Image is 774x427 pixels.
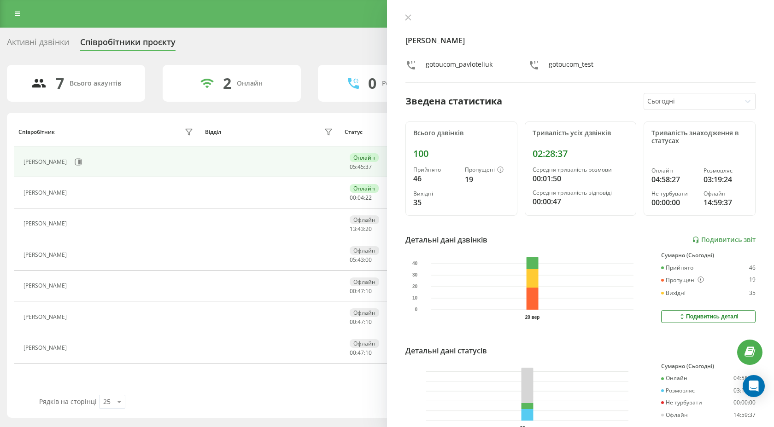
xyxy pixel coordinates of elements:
[350,163,356,171] span: 05
[412,296,418,301] text: 10
[704,167,748,174] div: Розмовляє
[704,190,748,197] div: Офлайн
[413,190,457,197] div: Вихідні
[413,148,510,159] div: 100
[350,164,372,170] div: : :
[223,75,231,92] div: 2
[103,397,111,406] div: 25
[533,173,629,184] div: 00:01:50
[412,284,418,289] text: 20
[704,174,748,185] div: 03:19:24
[525,315,540,320] text: 20 вер
[415,307,418,312] text: 0
[350,256,356,264] span: 05
[661,387,695,394] div: Розмовляє
[661,265,693,271] div: Прийнято
[533,190,629,196] div: Середня тривалість відповіді
[80,37,176,52] div: Співробітники проєкту
[533,129,629,137] div: Тривалість усіх дзвінків
[23,283,69,289] div: [PERSON_NAME]
[749,265,756,271] div: 46
[413,173,457,184] div: 46
[651,167,696,174] div: Онлайн
[661,412,688,418] div: Офлайн
[405,234,487,245] div: Детальні дані дзвінків
[692,236,756,244] a: Подивитись звіт
[23,190,69,196] div: [PERSON_NAME]
[23,220,69,227] div: [PERSON_NAME]
[350,194,356,202] span: 00
[70,80,121,87] div: Всього акаунтів
[749,290,756,296] div: 35
[23,345,69,351] div: [PERSON_NAME]
[350,339,379,348] div: Офлайн
[365,256,372,264] span: 00
[405,345,487,356] div: Детальні дані статусів
[23,159,69,165] div: [PERSON_NAME]
[350,349,356,357] span: 00
[365,225,372,233] span: 20
[743,375,765,397] div: Open Intercom Messenger
[749,277,756,284] div: 19
[733,412,756,418] div: 14:59:37
[358,256,364,264] span: 43
[23,314,69,320] div: [PERSON_NAME]
[661,252,756,259] div: Сумарно (Сьогодні)
[365,318,372,326] span: 10
[350,226,372,232] div: : :
[18,129,55,135] div: Співробітник
[358,225,364,233] span: 43
[39,397,97,406] span: Рядків на сторінці
[358,194,364,202] span: 04
[350,184,379,193] div: Онлайн
[350,287,356,295] span: 00
[533,196,629,207] div: 00:00:47
[733,387,756,394] div: 03:19:24
[413,129,510,137] div: Всього дзвінків
[350,350,372,356] div: : :
[350,225,356,233] span: 13
[365,163,372,171] span: 37
[733,375,756,381] div: 04:58:27
[237,80,263,87] div: Онлайн
[704,197,748,208] div: 14:59:37
[661,290,686,296] div: Вихідні
[651,197,696,208] div: 00:00:00
[661,399,702,406] div: Не турбувати
[350,215,379,224] div: Офлайн
[350,288,372,294] div: : :
[350,257,372,263] div: : :
[368,75,376,92] div: 0
[413,167,457,173] div: Прийнято
[350,319,372,325] div: : :
[465,174,509,185] div: 19
[661,277,704,284] div: Пропущені
[465,167,509,174] div: Пропущені
[651,190,696,197] div: Не турбувати
[350,153,379,162] div: Онлайн
[350,195,372,201] div: : :
[345,129,363,135] div: Статус
[358,163,364,171] span: 45
[733,399,756,406] div: 00:00:00
[412,273,418,278] text: 30
[651,129,748,145] div: Тривалість знаходження в статусах
[651,174,696,185] div: 04:58:27
[205,129,221,135] div: Відділ
[549,60,593,73] div: gotoucom_test
[405,94,502,108] div: Зведена статистика
[365,287,372,295] span: 10
[350,277,379,286] div: Офлайн
[358,318,364,326] span: 47
[413,197,457,208] div: 35
[365,194,372,202] span: 22
[350,318,356,326] span: 00
[56,75,64,92] div: 7
[661,363,756,369] div: Сумарно (Сьогодні)
[23,252,69,258] div: [PERSON_NAME]
[533,167,629,173] div: Середня тривалість розмови
[661,310,756,323] button: Подивитись деталі
[350,246,379,255] div: Офлайн
[533,148,629,159] div: 02:28:37
[358,349,364,357] span: 47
